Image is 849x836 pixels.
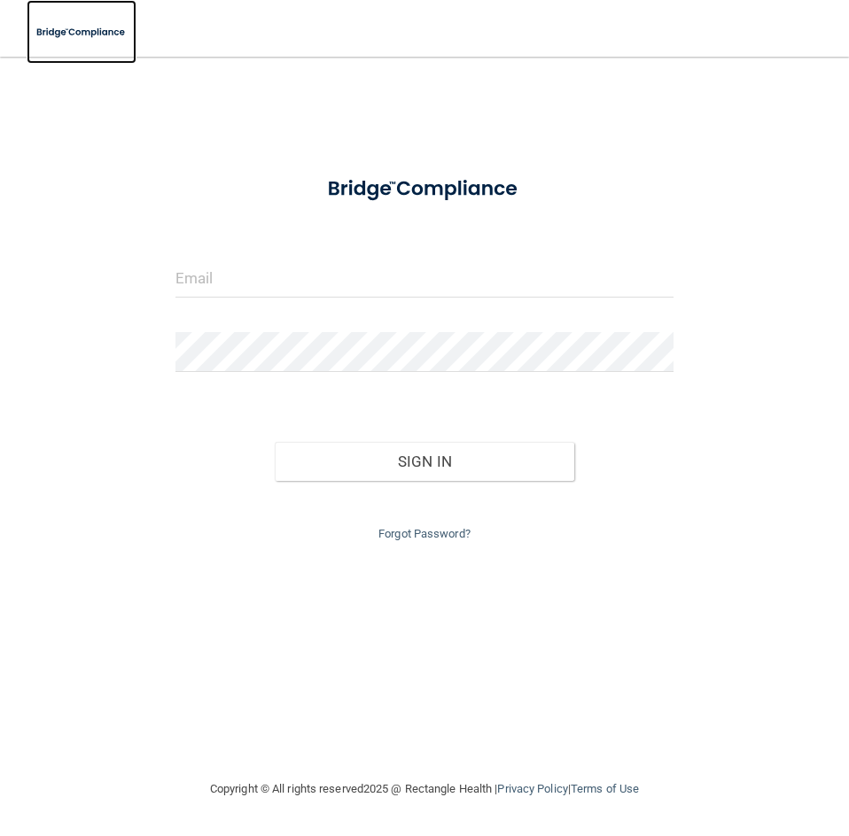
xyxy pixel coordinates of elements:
[571,782,639,795] a: Terms of Use
[378,527,471,540] a: Forgot Password?
[275,442,573,481] button: Sign In
[497,782,567,795] a: Privacy Policy
[175,258,674,298] input: Email
[307,163,542,215] img: bridge_compliance_login_screen.278c3ca4.svg
[27,14,136,50] img: bridge_compliance_login_screen.278c3ca4.svg
[542,710,828,781] iframe: Drift Widget Chat Controller
[101,761,748,817] div: Copyright © All rights reserved 2025 @ Rectangle Health | |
